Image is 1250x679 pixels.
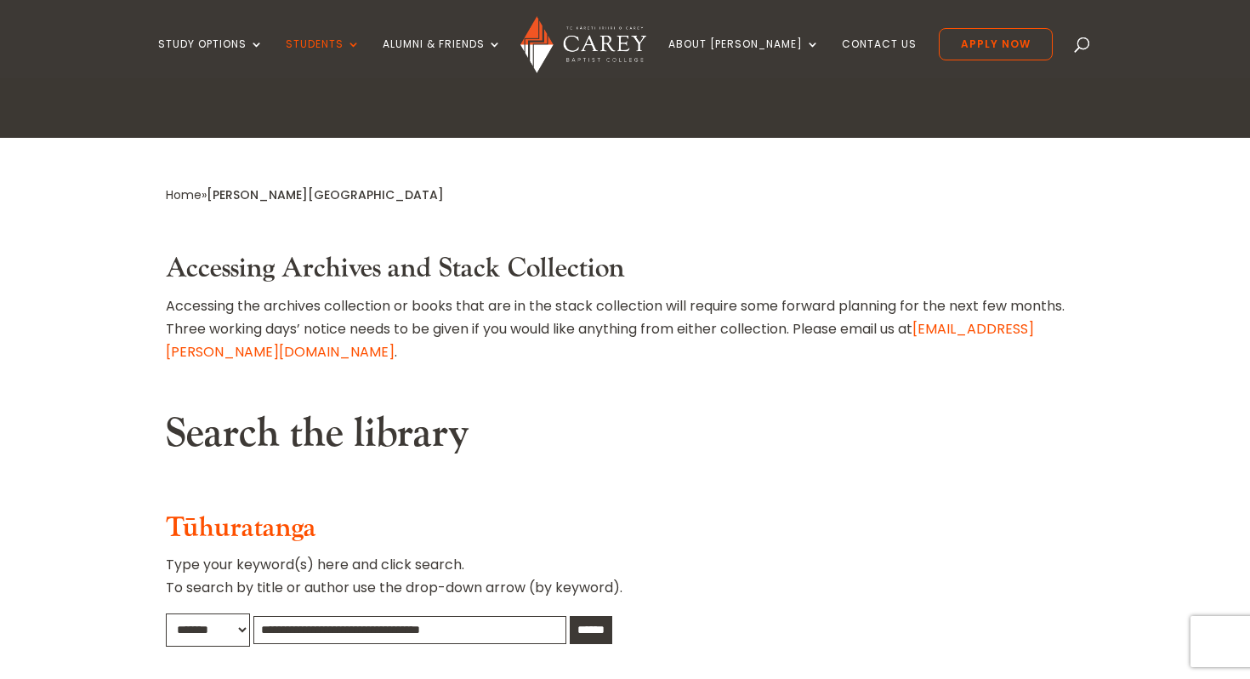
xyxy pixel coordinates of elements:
[166,253,1084,294] h3: Accessing Archives and Stack Collection
[520,16,645,73] img: Carey Baptist College
[207,186,444,203] span: [PERSON_NAME][GEOGRAPHIC_DATA]
[166,553,1084,613] p: Type your keyword(s) here and click search. To search by title or author use the drop-down arrow ...
[166,294,1084,364] p: Accessing the archives collection or books that are in the stack collection will require some for...
[286,38,361,78] a: Students
[668,38,820,78] a: About [PERSON_NAME]
[842,38,917,78] a: Contact Us
[383,38,502,78] a: Alumni & Friends
[939,28,1053,60] a: Apply Now
[166,409,1084,467] h2: Search the library
[158,38,264,78] a: Study Options
[166,186,444,203] span: »
[166,186,202,203] a: Home
[166,512,1084,553] h3: Tūhuratanga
